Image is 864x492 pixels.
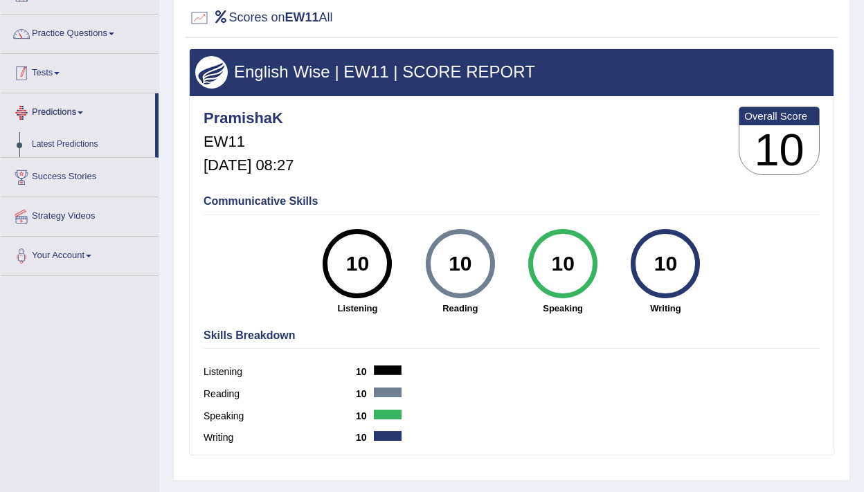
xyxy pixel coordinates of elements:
label: Listening [204,365,356,379]
b: 10 [356,366,374,377]
h4: Communicative Skills [204,195,820,208]
h3: English Wise | EW11 | SCORE REPORT [195,63,828,81]
a: Practice Questions [1,15,159,49]
strong: Writing [621,302,710,315]
label: Reading [204,387,356,401]
a: Success Stories [1,158,159,192]
a: Predictions [1,93,155,128]
b: 10 [356,410,374,421]
b: 10 [356,388,374,399]
h3: 10 [739,125,819,175]
b: 10 [356,432,374,443]
label: Writing [204,430,356,445]
h2: Scores on All [189,8,333,28]
a: Latest Predictions [26,132,155,157]
h4: PramishaK [204,110,294,127]
div: 10 [640,235,691,293]
h5: [DATE] 08:27 [204,157,294,174]
a: Strategy Videos [1,197,159,232]
div: 10 [537,235,588,293]
h5: EW11 [204,134,294,150]
a: Your Account [1,237,159,271]
b: EW11 [285,10,319,24]
strong: Listening [313,302,402,315]
label: Speaking [204,409,356,423]
div: 10 [332,235,383,293]
strong: Reading [416,302,505,315]
a: Tests [1,54,159,89]
b: Overall Score [744,110,814,122]
img: wings.png [195,56,228,89]
div: 10 [435,235,485,293]
h4: Skills Breakdown [204,329,820,342]
strong: Speaking [519,302,607,315]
